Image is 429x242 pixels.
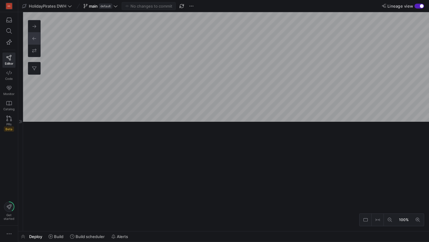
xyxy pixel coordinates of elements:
span: Alerts [117,234,128,239]
img: logo.gif [221,117,231,126]
span: Catalog [3,107,15,111]
a: HG [2,1,15,11]
button: maindefault [82,2,119,10]
button: Getstarted [2,199,15,223]
a: Editor [2,53,15,68]
span: Deploy [29,234,42,239]
span: HolidayPirates DWH [29,4,66,9]
a: Catalog [2,98,15,113]
span: default [99,4,112,9]
span: main [89,4,98,9]
span: Build [54,234,63,239]
span: Beta [4,127,14,131]
span: Build scheduler [76,234,105,239]
div: HG [6,3,12,9]
button: HolidayPirates DWH [21,2,73,10]
button: Build [46,231,66,242]
span: Get started [4,213,14,220]
span: Code [5,77,13,80]
span: Editor [5,62,13,65]
span: Lineage view [387,4,413,9]
a: PRsBeta [2,113,15,134]
button: Build scheduler [67,231,107,242]
a: Monitor [2,83,15,98]
a: Code [2,68,15,83]
span: PRs [6,122,12,126]
span: Monitor [3,92,15,96]
button: Alerts [109,231,131,242]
